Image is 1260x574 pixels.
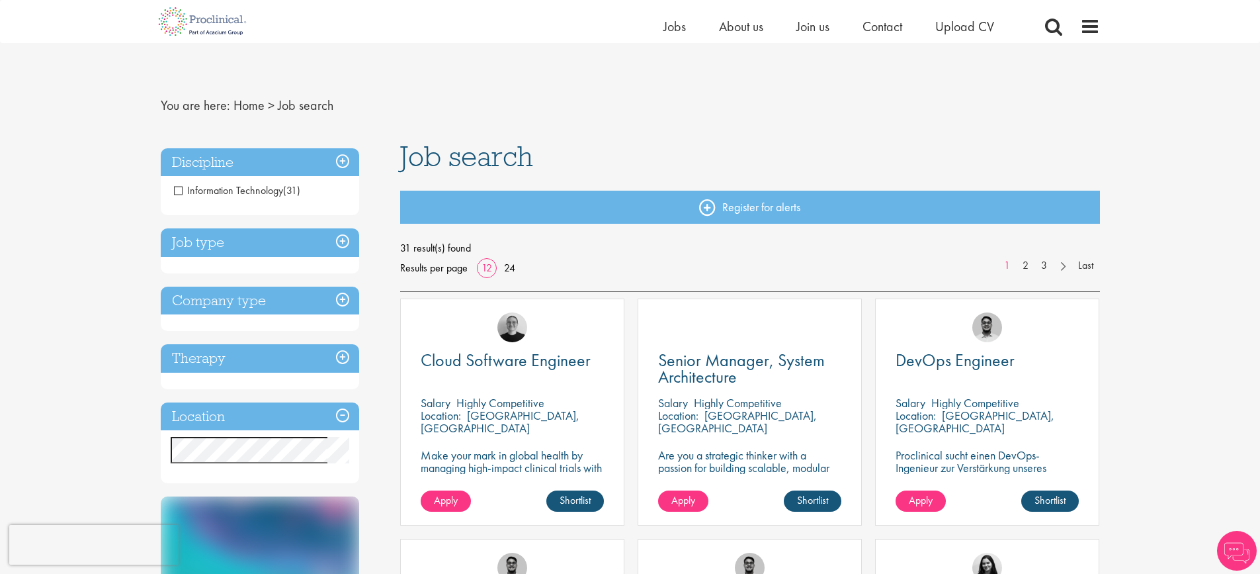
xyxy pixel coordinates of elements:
[283,183,300,197] span: (31)
[400,191,1100,224] a: Register for alerts
[546,491,604,512] a: Shortlist
[896,352,1079,369] a: DevOps Engineer
[161,344,359,373] h3: Therapy
[1071,258,1100,273] a: Last
[862,18,902,35] a: Contact
[400,138,533,174] span: Job search
[434,493,458,507] span: Apply
[663,18,686,35] a: Jobs
[997,258,1017,273] a: 1
[421,395,450,410] span: Salary
[1034,258,1054,273] a: 3
[658,349,825,388] span: Senior Manager, System Architecture
[421,408,579,436] p: [GEOGRAPHIC_DATA], [GEOGRAPHIC_DATA]
[174,183,283,197] span: Information Technology
[658,491,708,512] a: Apply
[421,408,461,423] span: Location:
[9,525,179,565] iframe: reCAPTCHA
[400,238,1100,258] span: 31 result(s) found
[658,395,688,410] span: Salary
[174,183,300,197] span: Information Technology
[456,395,544,410] p: Highly Competitive
[658,408,817,436] p: [GEOGRAPHIC_DATA], [GEOGRAPHIC_DATA]
[931,395,1019,410] p: Highly Competitive
[400,258,468,278] span: Results per page
[658,408,698,423] span: Location:
[694,395,782,410] p: Highly Competitive
[278,97,333,114] span: Job search
[784,491,841,512] a: Shortlist
[1217,531,1257,571] img: Chatbot
[972,312,1002,342] img: Timothy Deschamps
[161,403,359,431] h3: Location
[658,449,841,487] p: Are you a strategic thinker with a passion for building scalable, modular technology platforms?
[497,312,527,342] img: Emma Pretorious
[421,449,604,487] p: Make your mark in global health by managing high-impact clinical trials with a leading CRO.
[161,287,359,315] h3: Company type
[658,352,841,385] a: Senior Manager, System Architecture
[896,408,936,423] span: Location:
[161,148,359,177] h3: Discipline
[671,493,695,507] span: Apply
[896,349,1015,371] span: DevOps Engineer
[1016,258,1035,273] a: 2
[719,18,763,35] a: About us
[421,491,471,512] a: Apply
[896,408,1054,436] p: [GEOGRAPHIC_DATA], [GEOGRAPHIC_DATA]
[935,18,994,35] a: Upload CV
[268,97,274,114] span: >
[896,491,946,512] a: Apply
[896,395,925,410] span: Salary
[161,97,230,114] span: You are here:
[499,261,520,275] a: 24
[421,352,604,369] a: Cloud Software Engineer
[161,228,359,257] h3: Job type
[1021,491,1079,512] a: Shortlist
[477,261,497,275] a: 12
[233,97,265,114] a: breadcrumb link
[896,449,1079,499] p: Proclinical sucht einen DevOps-Ingenieur zur Verstärkung unseres Kundenteams in [GEOGRAPHIC_DATA].
[909,493,933,507] span: Apply
[421,349,591,371] span: Cloud Software Engineer
[796,18,829,35] a: Join us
